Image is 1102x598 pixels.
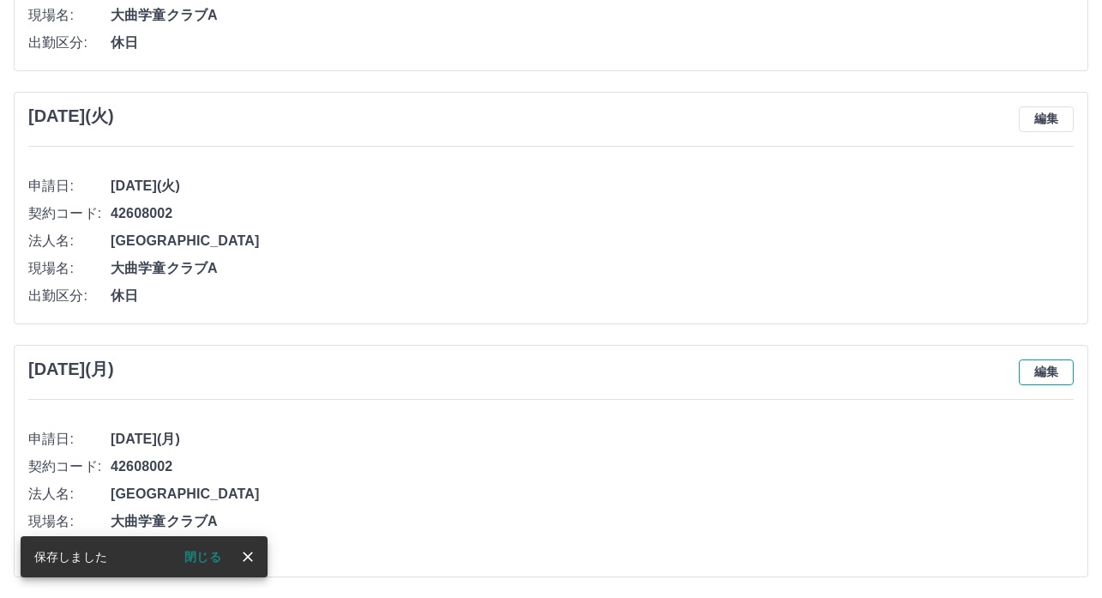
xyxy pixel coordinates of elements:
span: 休日 [111,286,1074,306]
button: 編集 [1019,359,1074,385]
span: 現場名: [28,511,111,532]
span: 出勤区分: [28,33,111,53]
span: 休日 [111,539,1074,559]
button: close [235,544,261,570]
span: 現場名: [28,258,111,279]
span: 申請日: [28,429,111,450]
span: 42608002 [111,203,1074,224]
span: 契約コード: [28,203,111,224]
span: [GEOGRAPHIC_DATA] [111,484,1074,504]
span: 契約コード: [28,456,111,477]
span: 現場名: [28,5,111,26]
div: 保存しました [34,541,107,572]
span: 出勤区分: [28,286,111,306]
span: 大曲学童クラブA [111,511,1074,532]
button: 編集 [1019,106,1074,132]
span: [DATE](火) [111,176,1074,196]
span: 42608002 [111,456,1074,477]
span: 申請日: [28,176,111,196]
span: 大曲学童クラブA [111,258,1074,279]
span: [GEOGRAPHIC_DATA] [111,231,1074,251]
span: 休日 [111,33,1074,53]
span: [DATE](月) [111,429,1074,450]
span: 法人名: [28,484,111,504]
span: 大曲学童クラブA [111,5,1074,26]
span: 法人名: [28,231,111,251]
button: 閉じる [171,544,235,570]
h3: [DATE](月) [28,359,114,379]
h3: [DATE](火) [28,106,114,126]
